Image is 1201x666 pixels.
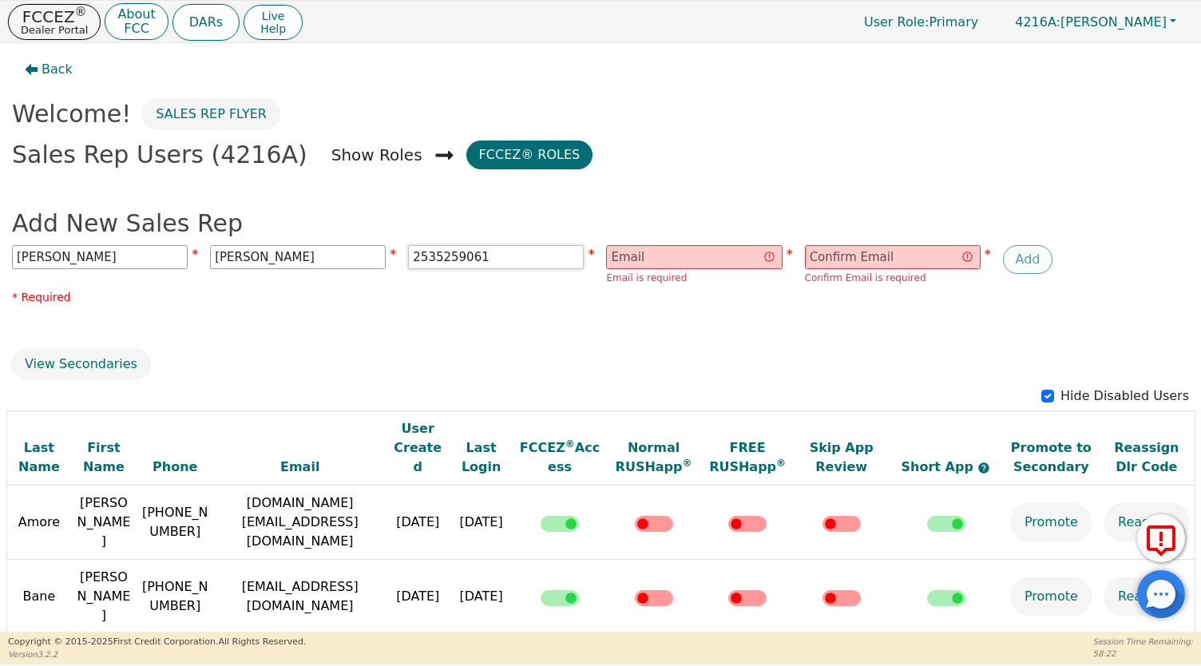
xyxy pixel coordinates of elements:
span: User Role : [864,14,929,30]
td: [PERSON_NAME] [71,486,136,560]
p: FCCEZ [21,9,88,25]
a: User Role:Primary [848,6,994,38]
div: User Created [390,419,446,477]
span: 4216A: [1015,14,1060,30]
button: DARs [172,4,240,41]
span: Normal RUSHapp [616,440,692,474]
div: Promote to Secondary [1008,438,1096,477]
p: About [117,8,155,21]
td: Bane [6,560,71,634]
input: Confirm Email [805,245,981,269]
button: Report Error to FCC [1137,514,1185,562]
div: Confirm Email is required [805,271,981,285]
td: [PHONE_NUMBER] [137,560,214,634]
input: Email [606,245,782,269]
button: Sales Rep Flyer [143,100,279,129]
p: Dealer Portal [21,25,88,35]
button: 4216A:[PERSON_NAME] [998,10,1193,34]
td: [DATE] [450,560,513,634]
sup: ® [776,458,786,469]
td: [DOMAIN_NAME][EMAIL_ADDRESS][DOMAIN_NAME] [214,486,386,560]
button: FCCEZ® Roles [466,141,593,169]
div: Phone [141,458,210,477]
p: * Required [12,289,1189,306]
span: Help [260,22,286,35]
p: Version 3.2.2 [8,648,306,660]
button: View Secondaries [12,350,150,379]
div: Email is required [606,271,782,285]
span: All Rights Reserved. [218,636,306,647]
div: Last Name [11,438,68,477]
sup: ® [683,458,692,469]
p: 58:22 [1093,648,1193,660]
span: FREE RUSHapp [709,440,786,474]
div: Email [218,458,382,477]
span: Show Roles [331,143,422,167]
p: Session Time Remaining: [1093,636,1193,648]
h2: Sales Rep Users (4216A) [12,141,307,169]
button: FCCEZ®Dealer Portal [8,4,101,40]
p: Add New Sales Rep [12,205,1189,241]
div: Last Login [454,438,509,477]
span: FCCEZ Access [520,440,600,474]
p: Copyright © 2015- 2025 First Credit Corporation. [8,636,306,649]
span: Live [260,10,286,22]
p: Hide Disabled Users [1060,387,1189,406]
sup: ® [75,5,87,19]
input: Phone [408,245,584,269]
button: Promote [1012,504,1091,541]
sup: ® [565,438,575,450]
input: First Name [12,245,188,269]
button: Reassign [1105,578,1187,615]
div: Skip App Review [799,438,885,477]
td: [DATE] [450,486,513,560]
input: Last Name [210,245,386,269]
p: FCC [117,22,155,35]
div: First Name [75,438,132,477]
div: Reassign Dlr Code [1103,438,1190,477]
td: [DATE] [386,560,450,634]
td: [PHONE_NUMBER] [137,486,214,560]
span: [PERSON_NAME] [1015,14,1167,30]
td: [EMAIL_ADDRESS][DOMAIN_NAME] [214,560,386,634]
p: Primary [848,6,994,38]
button: Reassign [1105,504,1187,541]
button: Back [12,51,85,88]
td: [PERSON_NAME] [71,560,136,634]
h2: Welcome! [12,100,131,129]
td: Amore [6,486,71,560]
span: Short App [902,459,978,474]
span: Back [42,60,73,79]
button: Promote [1012,578,1091,615]
button: AboutFCC [105,3,168,41]
td: [DATE] [386,486,450,560]
button: LiveHelp [244,5,303,40]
